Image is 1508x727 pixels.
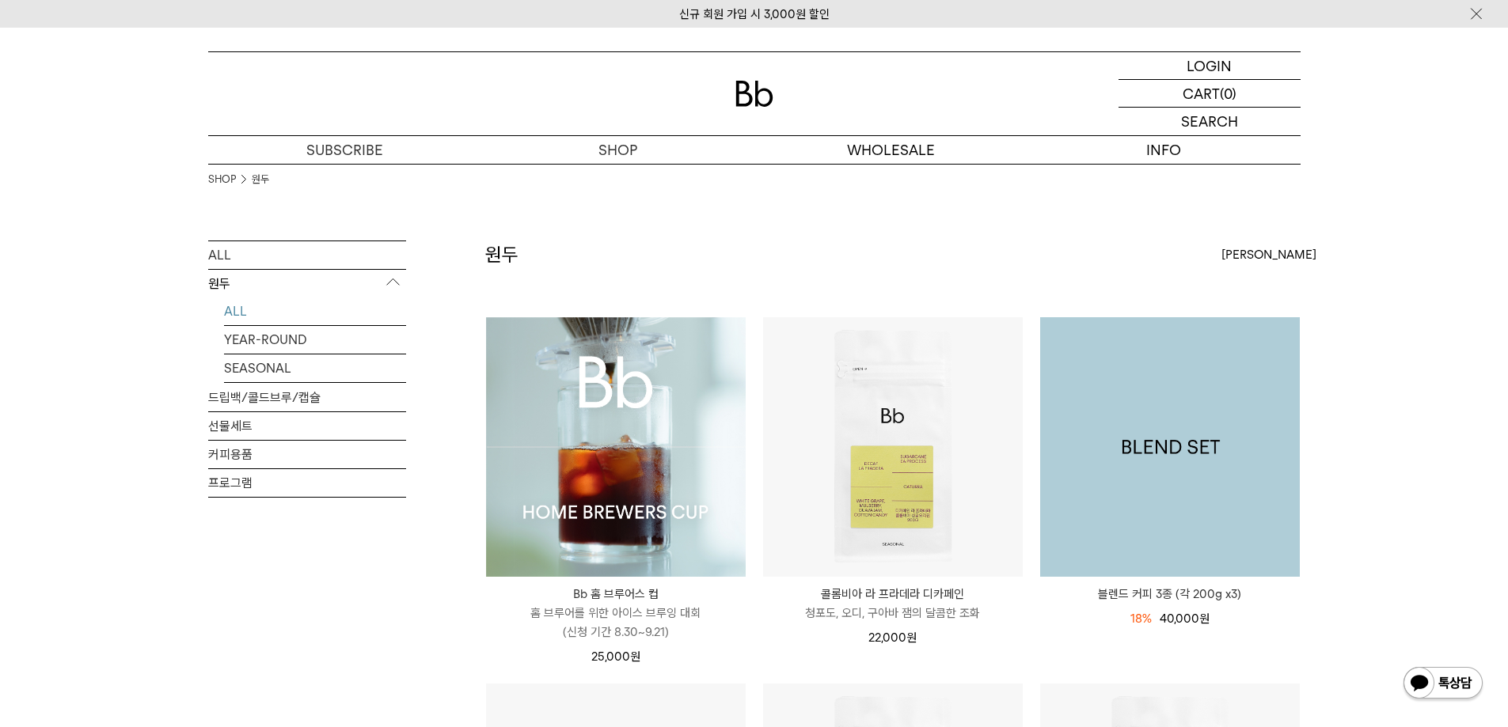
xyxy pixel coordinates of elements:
[1130,609,1152,628] div: 18%
[763,604,1023,623] p: 청포도, 오디, 구아바 잼의 달콤한 조화
[252,172,269,187] a: 원두
[1040,585,1300,604] a: 블렌드 커피 3종 (각 200g x3)
[208,270,406,298] p: 원두
[763,585,1023,623] a: 콜롬비아 라 프라데라 디카페인 청포도, 오디, 구아바 잼의 달콤한 조화
[735,81,773,107] img: 로고
[868,630,917,645] span: 22,000
[679,7,830,21] a: 신규 회원 가입 시 3,000원 할인
[224,354,406,382] a: SEASONAL
[208,412,406,440] a: 선물세트
[224,326,406,354] a: YEAR-ROUND
[1181,108,1238,135] p: SEARCH
[630,649,640,664] span: 원
[1183,80,1220,107] p: CART
[1220,80,1236,107] p: (0)
[763,585,1023,604] p: 콜롬비아 라 프라데라 디카페인
[208,241,406,269] a: ALL
[208,136,481,164] a: SUBSCRIBE
[486,585,746,642] a: Bb 홈 브루어스 컵 홈 브루어를 위한 아이스 브루잉 대회(신청 기간 8.30~9.21)
[754,136,1027,164] p: WHOLESALE
[224,297,406,325] a: ALL
[1221,245,1316,264] span: [PERSON_NAME]
[208,384,406,411] a: 드립백/콜드브루/캡슐
[208,441,406,468] a: 커피용품
[208,172,236,187] a: SHOP
[208,469,406,497] a: 프로그램
[485,241,518,268] h2: 원두
[1119,52,1301,80] a: LOGIN
[1119,80,1301,108] a: CART (0)
[1027,136,1301,164] p: INFO
[1040,317,1300,577] img: 1000001179_add2_053.png
[486,604,746,642] p: 홈 브루어를 위한 아이스 브루잉 대회 (신청 기간 8.30~9.21)
[481,136,754,164] a: SHOP
[1160,612,1210,626] span: 40,000
[906,630,917,645] span: 원
[486,317,746,577] img: Bb 홈 브루어스 컵
[486,585,746,604] p: Bb 홈 브루어스 컵
[1187,52,1232,79] p: LOGIN
[591,649,640,664] span: 25,000
[1199,612,1210,626] span: 원
[1040,317,1300,577] a: 블렌드 커피 3종 (각 200g x3)
[1402,665,1484,703] img: 카카오톡 채널 1:1 채팅 버튼
[763,317,1023,577] img: 콜롬비아 라 프라데라 디카페인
